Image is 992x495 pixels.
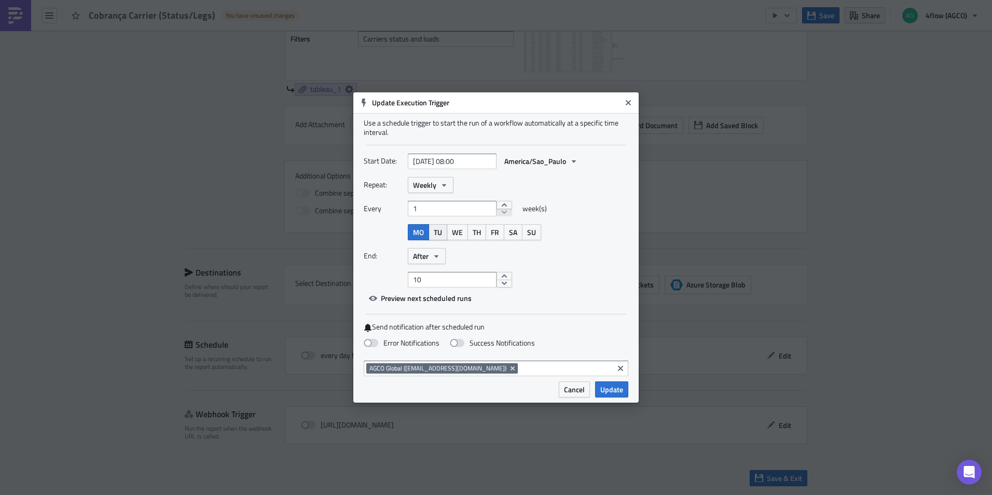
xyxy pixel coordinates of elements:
button: Preview next scheduled runs [364,290,477,306]
button: Update [595,381,628,397]
button: TH [467,224,486,240]
button: TU [429,224,447,240]
span: Preview next scheduled runs [381,293,472,304]
label: End: [364,248,403,264]
button: Clear selected items [614,362,627,375]
input: YYYY-MM-DD HH:mm [408,154,497,169]
span: Update [600,384,623,395]
button: decrement [497,209,512,217]
label: Start Date: [364,153,403,169]
div: Open Intercom Messenger [957,460,982,485]
label: Error Notifications [364,338,439,348]
button: Cancel [559,381,590,397]
span: TU [434,227,442,238]
label: Repeat: [364,177,403,192]
span: After [413,251,429,262]
span: MO [413,227,424,238]
button: decrement [497,280,512,288]
span: AGCO Global ([EMAIL_ADDRESS][DOMAIN_NAME]) [369,363,506,373]
span: WE [452,227,463,238]
span: Cancel [564,384,585,395]
button: After [408,248,446,264]
span: America/Sao_Paulo [504,156,566,167]
button: Remove Tag [508,363,518,374]
span: week(s) [522,201,547,216]
button: increment [497,272,512,280]
button: Close [621,95,636,111]
span: Weekly [413,180,436,190]
button: Weekly [408,177,453,193]
label: Send notification after scheduled run [364,322,628,332]
button: SU [522,224,541,240]
div: Use a schedule trigger to start the run of a workflow automatically at a specific time interval. [364,118,628,137]
span: FR [491,227,499,238]
button: MO [408,224,429,240]
span: TH [473,227,481,238]
label: Every [364,201,403,216]
button: America/Sao_Paulo [499,153,583,169]
h6: Update Execution Trigger [372,98,621,107]
label: Success Notifications [450,338,535,348]
button: increment [497,201,512,209]
span: SA [509,227,517,238]
button: SA [504,224,522,240]
button: FR [486,224,504,240]
span: SU [527,227,536,238]
button: WE [447,224,468,240]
